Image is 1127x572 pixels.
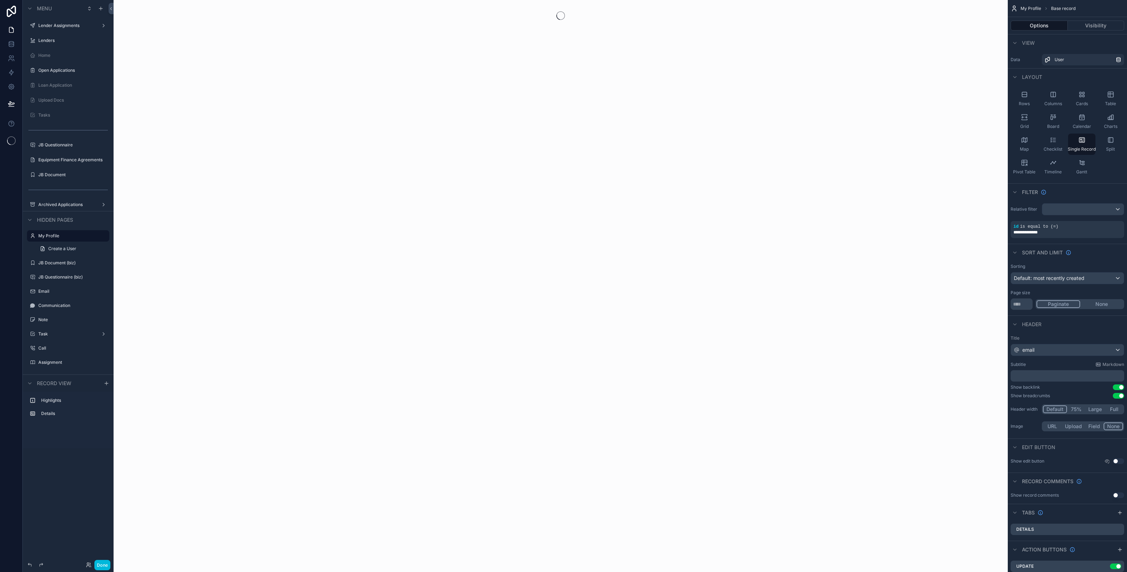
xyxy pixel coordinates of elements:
[1062,422,1085,430] button: Upload
[1013,224,1018,229] span: id
[1076,101,1088,107] span: Cards
[1011,88,1038,109] button: Rows
[1011,458,1044,464] label: Show edit button
[23,392,114,426] div: scrollable content
[1043,422,1062,430] button: URL
[1044,101,1062,107] span: Columns
[1068,88,1095,109] button: Cards
[1044,146,1062,152] span: Checklist
[1011,492,1059,498] div: Show record comments
[1067,405,1085,413] button: 75%
[1020,146,1029,152] span: Map
[1042,54,1124,65] a: User
[38,360,105,365] label: Assignment
[38,260,105,266] label: JB Document (biz)
[38,317,105,323] label: Note
[38,202,95,207] label: Archived Applications
[1019,101,1030,107] span: Rows
[1073,124,1091,129] span: Calendar
[1095,362,1124,367] a: Markdown
[38,142,105,148] label: JB Questionnaire
[1011,21,1068,31] button: Options
[1105,405,1123,413] button: Full
[1022,509,1035,516] span: Tabs
[1011,134,1038,155] button: Map
[38,172,105,178] a: JB Document
[1011,272,1124,284] button: Default: most recently created
[1021,6,1041,11] span: My Profile
[1068,156,1095,178] button: Gantt
[1097,88,1124,109] button: Table
[1039,111,1067,132] button: Board
[37,216,73,223] span: Hidden pages
[1037,300,1080,308] button: Paginate
[1068,134,1095,155] button: Single Record
[1011,393,1050,399] div: Show breadcrumbs
[38,303,105,308] a: Communication
[1085,405,1105,413] button: Large
[1039,88,1067,109] button: Columns
[1022,321,1041,328] span: Header
[94,560,110,570] button: Done
[1055,57,1064,63] span: User
[1020,224,1058,229] span: is equal to (=)
[38,157,105,163] label: Equipment Finance Agreements
[1022,346,1034,354] span: email
[1043,405,1067,413] button: Default
[1014,275,1084,281] span: Default: most recently created
[1011,362,1026,367] label: Subtitle
[38,112,105,118] label: Tasks
[35,243,109,254] a: Create a User
[1085,422,1104,430] button: Field
[1076,169,1087,175] span: Gantt
[38,82,105,88] label: Loan Application
[38,97,105,103] label: Upload Docs
[38,68,105,73] a: Open Applications
[1039,134,1067,155] button: Checklist
[38,53,105,58] label: Home
[1104,422,1123,430] button: None
[1022,189,1038,196] span: Filter
[38,274,105,280] label: JB Questionnaire (biz)
[1011,335,1124,341] label: Title
[1020,124,1029,129] span: Grid
[1011,264,1025,269] label: Sorting
[1080,300,1123,308] button: None
[1097,111,1124,132] button: Charts
[1022,546,1067,553] span: Action buttons
[1105,101,1116,107] span: Table
[38,345,105,351] label: Call
[1011,206,1039,212] label: Relative filter
[48,246,76,252] span: Create a User
[1068,146,1096,152] span: Single Record
[1011,111,1038,132] button: Grid
[38,233,105,239] label: My Profile
[1068,111,1095,132] button: Calendar
[1103,362,1124,367] span: Markdown
[1011,406,1039,412] label: Header width
[41,398,104,403] label: Highlights
[38,331,95,337] label: Task
[1011,290,1030,296] label: Page size
[1022,478,1073,485] span: Record comments
[38,38,105,43] label: Lenders
[1104,124,1117,129] span: Charts
[1011,384,1040,390] div: Show backlink
[38,23,95,28] label: Lender Assignments
[1022,74,1042,81] span: Layout
[1039,156,1067,178] button: Timeline
[38,288,105,294] label: Email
